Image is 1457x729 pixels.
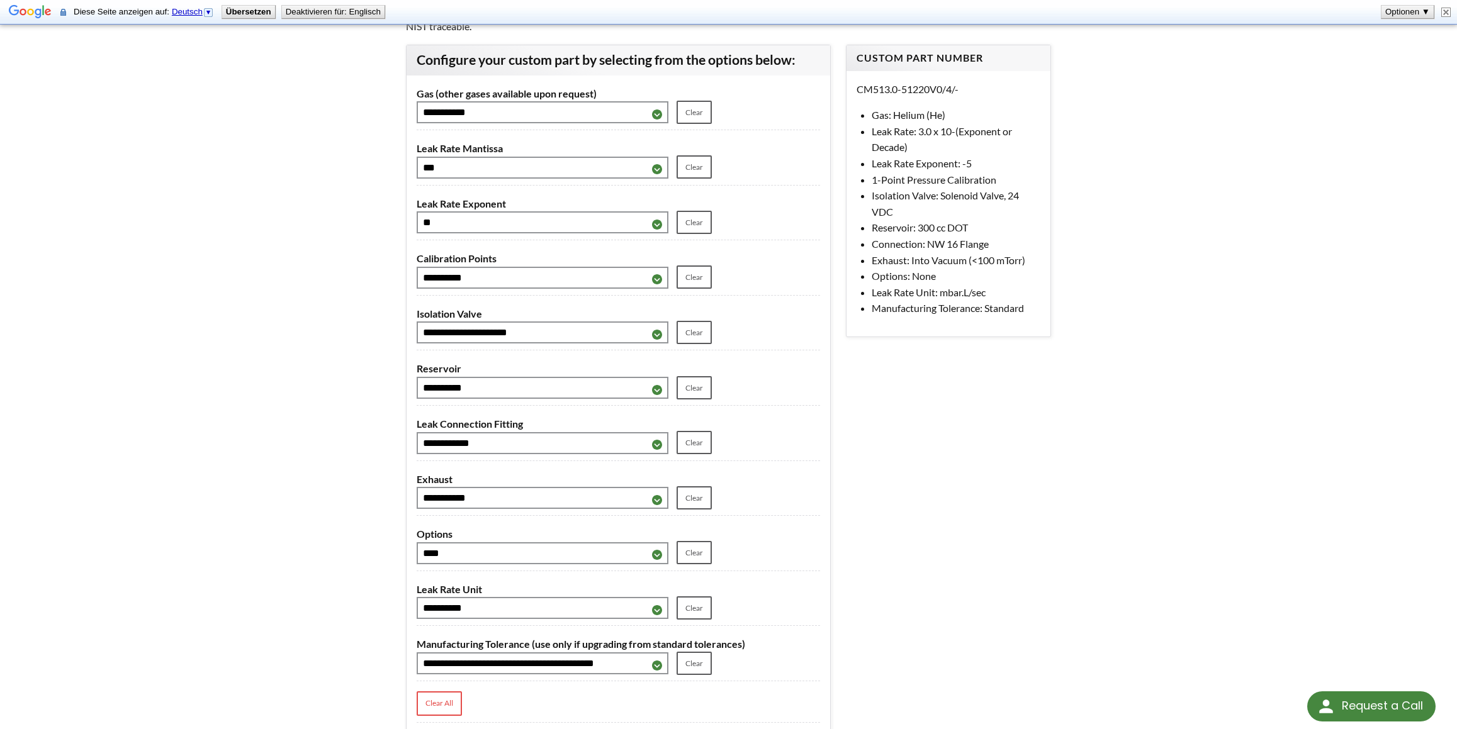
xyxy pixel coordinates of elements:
a: Clear [677,376,712,399]
img: Google Google Übersetzer [9,4,52,21]
a: Clear [677,486,712,509]
a: Clear [677,101,712,124]
li: Isolation Valve: Solenoid Valve, 24 VDC [872,187,1040,220]
img: round button [1316,696,1336,716]
label: Exhaust [417,471,820,487]
a: Clear [677,321,712,344]
a: Clear [677,265,712,289]
a: Clear [677,541,712,564]
span: Diese Seite anzeigen auf: [74,7,217,16]
li: Manufacturing Tolerance: Standard [872,300,1040,316]
li: Leak Rate: 3.0 x 10-(Exponent or Decade) [872,123,1040,155]
a: Clear [677,431,712,454]
span: Deutsch [172,7,203,16]
li: Options: None [872,268,1040,284]
img: Schließen [1441,8,1451,17]
label: Leak Connection Fitting [417,416,820,432]
li: Connection: NW 16 Flange [872,236,1040,252]
li: 1-Point Pressure Calibration [872,172,1040,188]
a: Clear [677,596,712,620]
label: Reservoir [417,360,820,377]
button: Übersetzen [222,6,275,18]
p: CM513.0-51220V0/4/- [857,81,1040,97]
button: Optionen ▼ [1381,6,1434,18]
div: Request a Call [1342,691,1423,720]
label: Leak Rate Exponent [417,196,820,212]
a: Clear [677,211,712,234]
a: Clear [677,652,712,675]
li: Exhaust: Into Vacuum (<100 mTorr) [872,252,1040,269]
li: Leak Rate Exponent: -5 [872,155,1040,172]
div: Request a Call [1307,691,1436,721]
h4: Custom Part Number [857,52,1040,65]
img: Der Content dieser sicheren Seite wird über eine sichere Verbindung zur Übersetzung an Google ges... [60,8,66,17]
button: Deaktivieren für: Englisch [282,6,385,18]
li: Reservoir: 300 cc DOT [872,220,1040,236]
a: Clear [677,155,712,179]
a: Deutsch [172,7,214,16]
a: Clear All [417,691,462,716]
li: Leak Rate Unit: mbar.L/sec [872,284,1040,301]
label: Gas (other gases available upon request) [417,86,820,102]
label: Leak Rate Mantissa [417,140,820,157]
label: Manufacturing Tolerance (use only if upgrading from standard tolerances) [417,636,820,652]
label: Options [417,526,820,542]
label: Calibration Points [417,250,820,267]
li: Gas: Helium (He) [872,107,1040,123]
label: Leak Rate Unit [417,581,820,598]
h3: Configure your custom part by selecting from the options below: [417,52,820,69]
label: Isolation Valve [417,306,820,322]
b: Übersetzen [226,7,271,16]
